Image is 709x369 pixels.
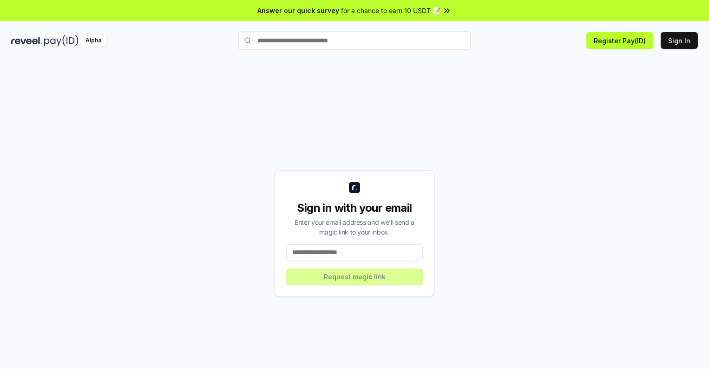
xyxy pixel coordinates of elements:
div: Enter your email address and we’ll send a magic link to your inbox. [286,217,423,237]
div: Sign in with your email [286,201,423,215]
img: reveel_dark [11,35,42,47]
button: Sign In [661,32,698,49]
img: logo_small [349,182,360,193]
span: for a chance to earn 10 USDT 📝 [341,6,440,15]
div: Alpha [80,35,106,47]
button: Register Pay(ID) [586,32,653,49]
img: pay_id [44,35,79,47]
span: Answer our quick survey [257,6,339,15]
